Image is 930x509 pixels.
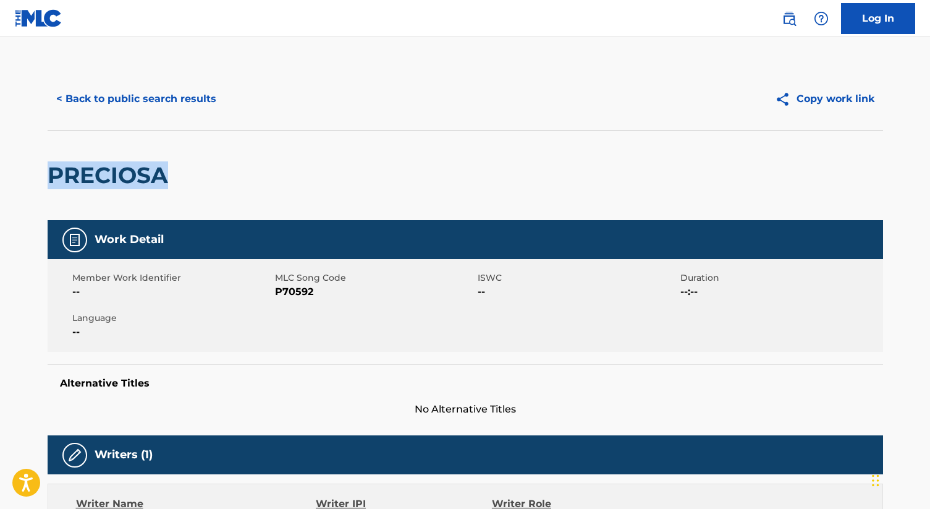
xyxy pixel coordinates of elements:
span: -- [72,284,272,299]
span: -- [478,284,677,299]
img: Copy work link [775,92,797,107]
span: No Alternative Titles [48,402,883,417]
h5: Writers (1) [95,448,153,462]
iframe: Chat Widget [868,450,930,509]
a: Log In [841,3,915,34]
img: search [782,11,797,26]
h2: PRECIOSA [48,161,174,189]
button: < Back to public search results [48,83,225,114]
div: Help [809,6,834,31]
span: -- [72,325,272,340]
span: MLC Song Code [275,272,475,284]
img: MLC Logo [15,9,62,27]
span: ISWC [478,272,677,284]
h5: Alternative Titles [60,377,871,390]
span: Member Work Identifier [72,272,272,284]
a: Public Search [777,6,801,31]
div: Drag [872,462,879,499]
img: help [814,11,829,26]
img: Work Detail [67,233,82,247]
button: Copy work link [766,83,883,114]
span: Duration [680,272,880,284]
span: P70592 [275,284,475,299]
span: --:-- [680,284,880,299]
h5: Work Detail [95,233,164,247]
span: Language [72,312,272,325]
img: Writers [67,448,82,463]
